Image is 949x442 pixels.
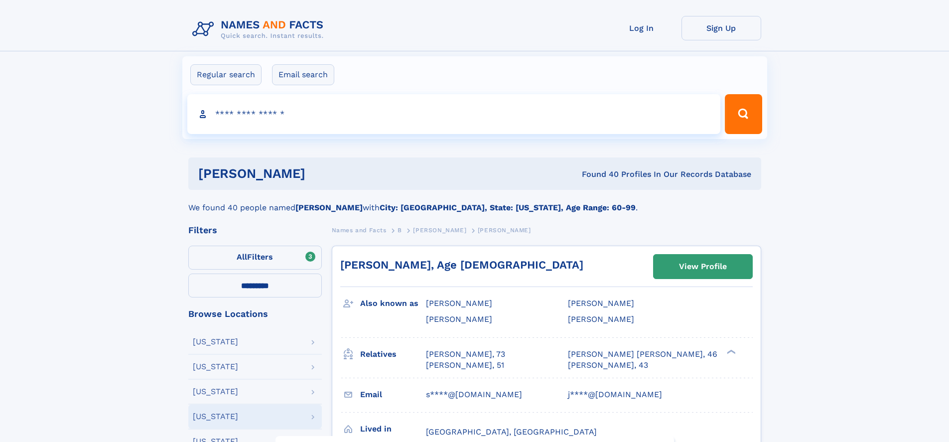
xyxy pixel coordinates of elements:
div: [US_STATE] [193,388,238,396]
label: Regular search [190,64,262,85]
b: City: [GEOGRAPHIC_DATA], State: [US_STATE], Age Range: 60-99 [380,203,636,212]
span: [PERSON_NAME] [568,298,634,308]
h3: Email [360,386,426,403]
a: [PERSON_NAME], 73 [426,349,505,360]
a: Log In [602,16,681,40]
span: [PERSON_NAME] [478,227,531,234]
a: View Profile [654,255,752,279]
div: We found 40 people named with . [188,190,761,214]
a: B [398,224,402,236]
div: Filters [188,226,322,235]
span: [PERSON_NAME] [413,227,466,234]
a: [PERSON_NAME] [PERSON_NAME], 46 [568,349,717,360]
span: [PERSON_NAME] [426,314,492,324]
h1: [PERSON_NAME] [198,167,444,180]
span: [GEOGRAPHIC_DATA], [GEOGRAPHIC_DATA] [426,427,597,437]
h3: Also known as [360,295,426,312]
img: Logo Names and Facts [188,16,332,43]
div: [US_STATE] [193,413,238,421]
a: [PERSON_NAME], Age [DEMOGRAPHIC_DATA] [340,259,583,271]
a: [PERSON_NAME], 43 [568,360,648,371]
div: Found 40 Profiles In Our Records Database [443,169,751,180]
h3: Relatives [360,346,426,363]
div: [US_STATE] [193,338,238,346]
label: Filters [188,246,322,270]
span: B [398,227,402,234]
a: Sign Up [681,16,761,40]
div: [US_STATE] [193,363,238,371]
span: [PERSON_NAME] [426,298,492,308]
input: search input [187,94,721,134]
button: Search Button [725,94,762,134]
label: Email search [272,64,334,85]
a: [PERSON_NAME] [413,224,466,236]
span: [PERSON_NAME] [568,314,634,324]
a: [PERSON_NAME], 51 [426,360,504,371]
a: Names and Facts [332,224,387,236]
b: [PERSON_NAME] [295,203,363,212]
div: View Profile [679,255,727,278]
span: All [237,252,247,262]
div: Browse Locations [188,309,322,318]
h3: Lived in [360,421,426,438]
div: ❯ [724,348,736,355]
